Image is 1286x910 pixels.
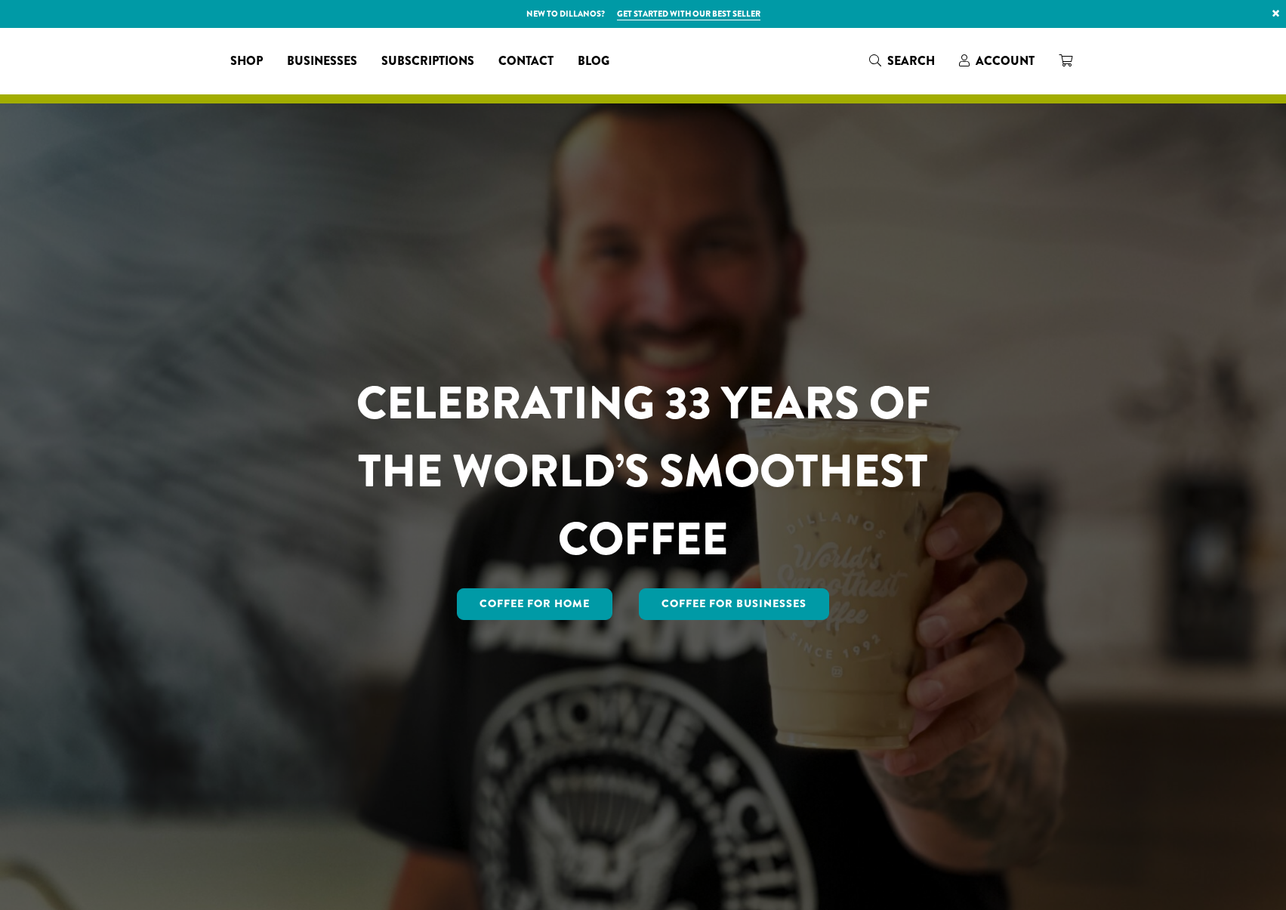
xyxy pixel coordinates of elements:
[857,48,947,73] a: Search
[287,52,357,71] span: Businesses
[457,588,612,620] a: Coffee for Home
[887,52,935,69] span: Search
[498,52,554,71] span: Contact
[230,52,263,71] span: Shop
[381,52,474,71] span: Subscriptions
[976,52,1035,69] span: Account
[218,49,275,73] a: Shop
[312,369,975,573] h1: CELEBRATING 33 YEARS OF THE WORLD’S SMOOTHEST COFFEE
[578,52,609,71] span: Blog
[617,8,760,20] a: Get started with our best seller
[639,588,829,620] a: Coffee For Businesses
